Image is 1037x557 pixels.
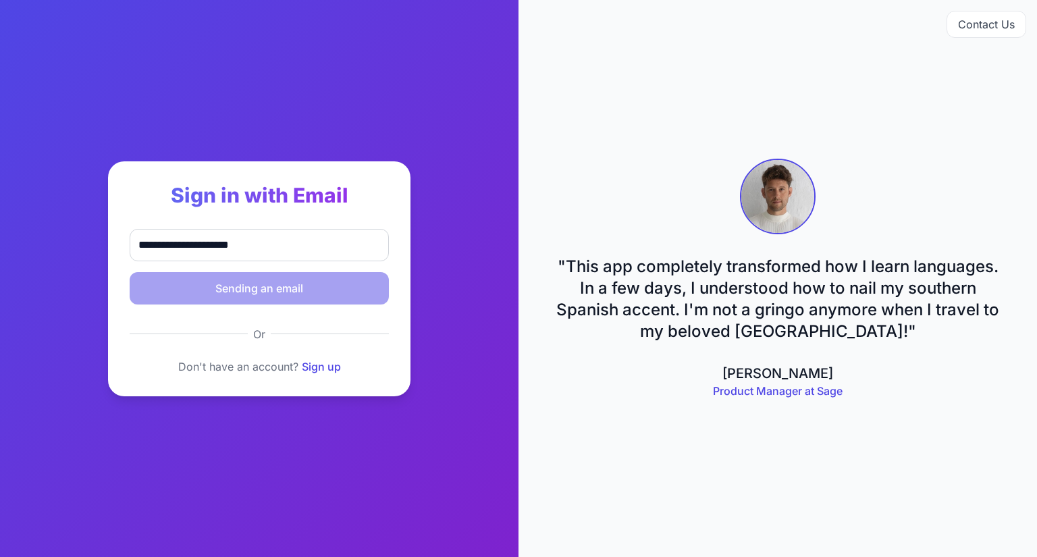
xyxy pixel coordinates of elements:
[215,280,303,296] span: Sending an email
[551,256,1005,342] blockquote: " This app completely transformed how I learn languages. In a few days, I understood how to nail ...
[551,383,1005,399] div: Product Manager at Sage
[130,272,389,304] button: Sending an email
[130,359,389,375] div: Don't have an account?
[740,159,816,234] img: Ben Gelb
[302,360,341,373] a: Sign up
[947,11,1026,38] button: Contact Us
[171,183,348,207] span: Sign in with Email
[248,326,271,342] span: Or
[551,364,1005,383] div: [PERSON_NAME]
